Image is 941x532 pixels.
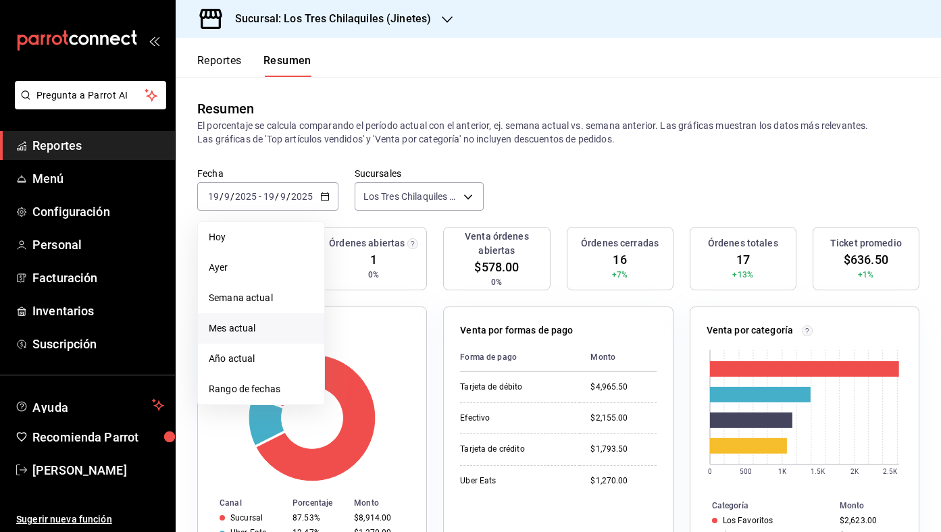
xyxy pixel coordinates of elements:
div: navigation tabs [197,54,311,77]
span: [PERSON_NAME] [32,461,164,479]
input: -- [224,191,230,202]
p: Venta por categoría [707,323,794,338]
text: 1.5K [811,468,825,475]
th: Forma de pago [460,343,580,372]
p: El porcentaje se calcula comparando el período actual con el anterior, ej. semana actual vs. sema... [197,119,919,146]
span: Suscripción [32,335,164,353]
span: / [286,191,290,202]
input: -- [207,191,220,202]
h3: Ticket promedio [830,236,902,250]
div: Resumen [197,99,254,119]
div: Tarjeta de débito [460,381,569,393]
span: Pregunta a Parrot AI [36,88,145,103]
div: $1,270.00 [590,475,656,487]
span: Menú [32,169,164,188]
input: -- [263,191,275,202]
span: Sugerir nueva función [16,512,164,527]
span: Ayer [209,261,313,275]
text: 0 [708,468,712,475]
th: Porcentaje [287,496,349,510]
th: Canal [198,496,287,510]
span: Inventarios [32,302,164,320]
div: $1,793.50 [590,444,656,455]
text: 500 [739,468,751,475]
div: $2,623.00 [840,516,897,525]
span: Reportes [32,136,164,155]
input: -- [280,191,286,202]
span: +1% [858,269,873,281]
span: / [230,191,234,202]
th: Monto [580,343,656,372]
span: Ayuda [32,397,147,413]
h3: Órdenes abiertas [329,236,405,250]
span: / [275,191,279,202]
span: 0% [368,269,379,281]
span: 1 [370,250,377,269]
label: Fecha [197,169,338,178]
div: $2,155.00 [590,413,656,424]
p: Venta por formas de pago [460,323,573,338]
text: 2.5K [883,468,898,475]
h3: Venta órdenes abiertas [449,230,544,258]
th: Monto [349,496,426,510]
span: Año actual [209,352,313,366]
span: - [259,191,261,202]
div: Los Favoritos [723,516,773,525]
span: Facturación [32,269,164,287]
button: open_drawer_menu [149,35,159,46]
text: 2K [850,468,859,475]
span: Los Tres Chilaquiles (Jinetes) [363,190,459,203]
div: Uber Eats [460,475,569,487]
span: Hoy [209,230,313,244]
span: +13% [732,269,753,281]
span: $578.00 [474,258,519,276]
th: Monto [834,498,919,513]
span: Mes actual [209,321,313,336]
th: Categoría [690,498,834,513]
input: ---- [290,191,313,202]
input: ---- [234,191,257,202]
h3: Órdenes totales [708,236,778,250]
span: Semana actual [209,291,313,305]
label: Sucursales [355,169,484,178]
button: Pregunta a Parrot AI [15,81,166,109]
span: Configuración [32,203,164,221]
span: Personal [32,236,164,254]
div: 87.53% [293,513,343,523]
a: Pregunta a Parrot AI [9,98,166,112]
div: $8,914.00 [354,513,405,523]
span: / [220,191,224,202]
span: 17 [736,250,750,269]
text: 1K [778,468,787,475]
span: 0% [491,276,502,288]
span: Rango de fechas [209,382,313,396]
span: $636.50 [844,250,888,269]
span: Recomienda Parrot [32,428,164,446]
button: Resumen [263,54,311,77]
span: +7% [612,269,628,281]
h3: Sucursal: Los Tres Chilaquiles (Jinetes) [224,11,431,27]
div: Tarjeta de crédito [460,444,569,455]
div: $4,965.50 [590,381,656,393]
div: Efectivo [460,413,569,424]
div: Sucursal [230,513,263,523]
h3: Órdenes cerradas [581,236,659,250]
span: 16 [613,250,626,269]
button: Reportes [197,54,242,77]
